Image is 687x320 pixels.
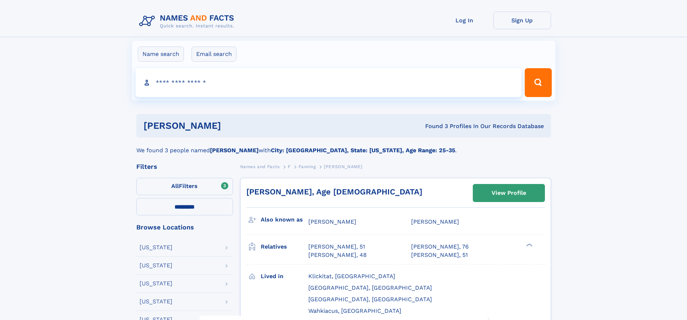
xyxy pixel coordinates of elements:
div: View Profile [492,185,526,201]
div: [US_STATE] [140,263,172,268]
div: We found 3 people named with . [136,137,551,155]
span: Klickitat, [GEOGRAPHIC_DATA] [308,273,395,280]
img: Logo Names and Facts [136,12,240,31]
label: Filters [136,178,233,195]
h3: Relatives [261,241,308,253]
span: [GEOGRAPHIC_DATA], [GEOGRAPHIC_DATA] [308,296,432,303]
div: [US_STATE] [140,299,172,304]
span: [PERSON_NAME] [411,218,459,225]
b: [PERSON_NAME] [210,147,259,154]
a: Log In [436,12,493,29]
input: search input [136,68,522,97]
span: [GEOGRAPHIC_DATA], [GEOGRAPHIC_DATA] [308,284,432,291]
label: Email search [191,47,237,62]
a: Fanning [299,162,316,171]
span: Fanning [299,164,316,169]
h3: Lived in [261,270,308,282]
a: [PERSON_NAME], 48 [308,251,367,259]
div: Browse Locations [136,224,233,231]
div: [US_STATE] [140,245,172,250]
span: F [288,164,291,169]
span: Wahkiacus, [GEOGRAPHIC_DATA] [308,307,401,314]
div: Filters [136,163,233,170]
label: Name search [138,47,184,62]
a: Names and Facts [240,162,280,171]
a: Sign Up [493,12,551,29]
a: [PERSON_NAME], Age [DEMOGRAPHIC_DATA] [246,187,422,196]
button: Search Button [525,68,551,97]
a: View Profile [473,184,545,202]
a: F [288,162,291,171]
a: [PERSON_NAME], 51 [308,243,365,251]
a: [PERSON_NAME], 51 [411,251,468,259]
div: Found 3 Profiles In Our Records Database [323,122,544,130]
h1: [PERSON_NAME] [144,121,323,130]
h3: Also known as [261,214,308,226]
b: City: [GEOGRAPHIC_DATA], State: [US_STATE], Age Range: 25-35 [271,147,455,154]
div: ❯ [524,243,533,247]
span: All [171,183,179,189]
span: [PERSON_NAME] [324,164,362,169]
div: [US_STATE] [140,281,172,286]
span: [PERSON_NAME] [308,218,356,225]
a: [PERSON_NAME], 76 [411,243,469,251]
